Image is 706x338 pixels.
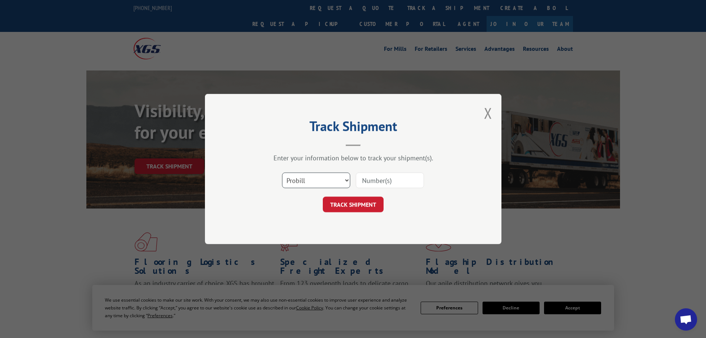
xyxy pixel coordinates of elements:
[242,154,464,162] div: Enter your information below to track your shipment(s).
[356,173,424,188] input: Number(s)
[242,121,464,135] h2: Track Shipment
[675,308,697,331] div: Open chat
[484,103,492,123] button: Close modal
[323,197,384,212] button: TRACK SHIPMENT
